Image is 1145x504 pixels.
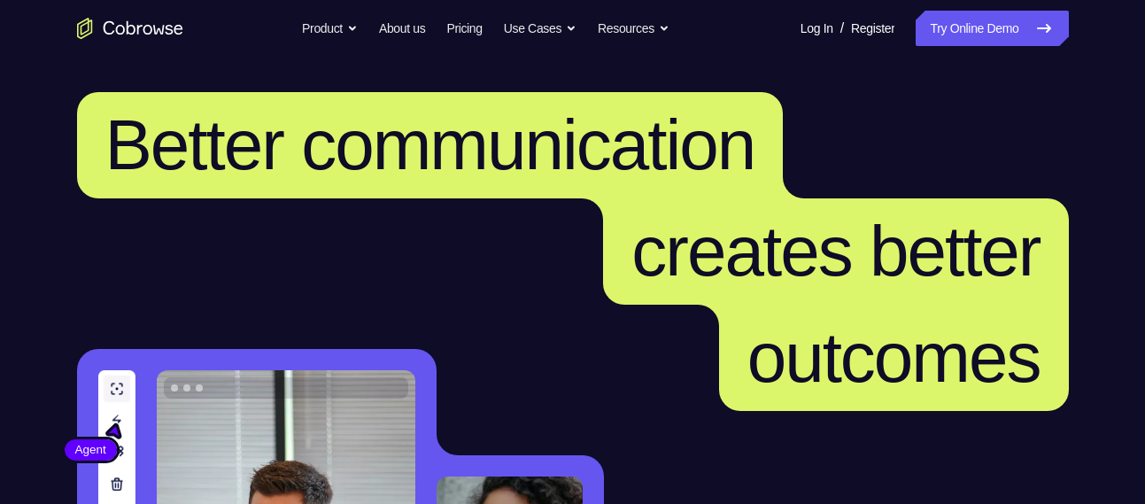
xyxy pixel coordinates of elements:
button: Resources [598,11,669,46]
span: creates better [631,212,1040,291]
span: Better communication [105,105,755,184]
a: About us [379,11,425,46]
a: Log In [801,11,833,46]
button: Product [302,11,358,46]
button: Use Cases [504,11,576,46]
span: / [840,18,844,39]
a: Register [851,11,894,46]
span: Agent [65,441,117,459]
a: Go to the home page [77,18,183,39]
span: outcomes [747,318,1041,397]
a: Try Online Demo [916,11,1068,46]
a: Pricing [446,11,482,46]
